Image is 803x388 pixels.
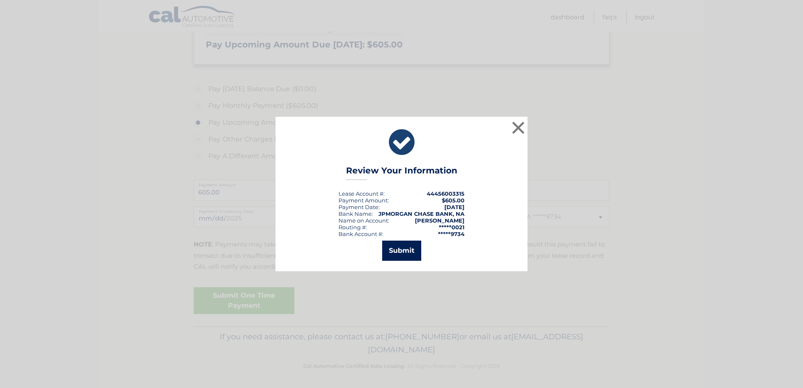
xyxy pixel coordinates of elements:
div: Lease Account #: [339,190,385,197]
div: Name on Account: [339,217,389,224]
strong: [PERSON_NAME] [415,217,464,224]
span: [DATE] [444,204,464,210]
div: Bank Account #: [339,231,383,237]
span: Payment Date [339,204,378,210]
div: Payment Amount: [339,197,389,204]
strong: JPMORGAN CHASE BANK, NA [378,210,464,217]
button: Submit [382,241,421,261]
button: × [510,119,527,136]
div: Routing #: [339,224,367,231]
h3: Review Your Information [346,165,457,180]
strong: 44456003315 [427,190,464,197]
div: : [339,204,380,210]
span: $605.00 [442,197,464,204]
div: Bank Name: [339,210,373,217]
